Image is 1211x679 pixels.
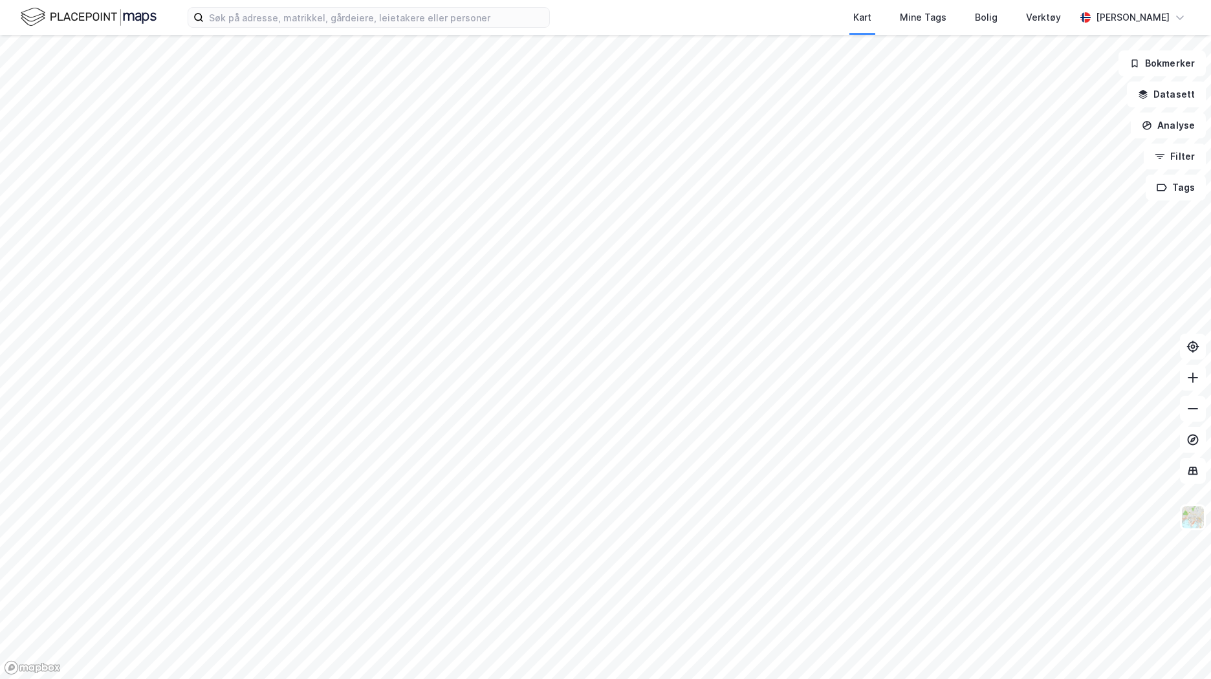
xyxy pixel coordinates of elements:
[1146,617,1211,679] iframe: Chat Widget
[900,10,946,25] div: Mine Tags
[1026,10,1061,25] div: Verktøy
[975,10,998,25] div: Bolig
[853,10,871,25] div: Kart
[1146,617,1211,679] div: Kontrollprogram for chat
[204,8,549,27] input: Søk på adresse, matrikkel, gårdeiere, leietakere eller personer
[21,6,157,28] img: logo.f888ab2527a4732fd821a326f86c7f29.svg
[1096,10,1170,25] div: [PERSON_NAME]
